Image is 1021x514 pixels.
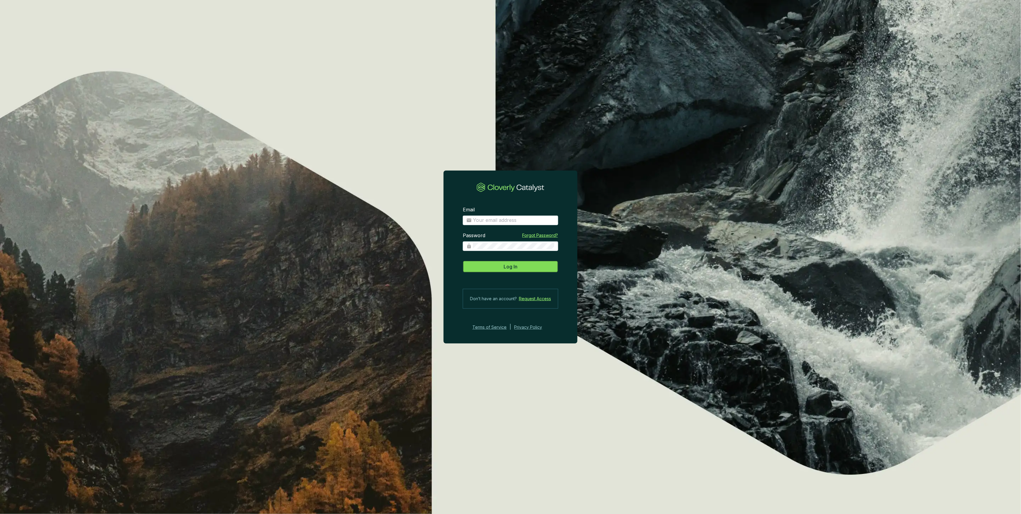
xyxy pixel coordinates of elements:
label: Password [463,232,485,239]
a: Request Access [519,295,551,302]
input: Email [473,217,555,224]
div: | [510,324,511,331]
label: Email [463,207,475,213]
a: Privacy Policy [514,324,550,331]
input: Password [473,243,554,249]
span: Log In [504,263,517,270]
a: Terms of Service [471,324,507,331]
span: Don’t have an account? [470,295,517,302]
a: Forgot Password? [522,232,558,238]
button: Log In [463,261,558,273]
